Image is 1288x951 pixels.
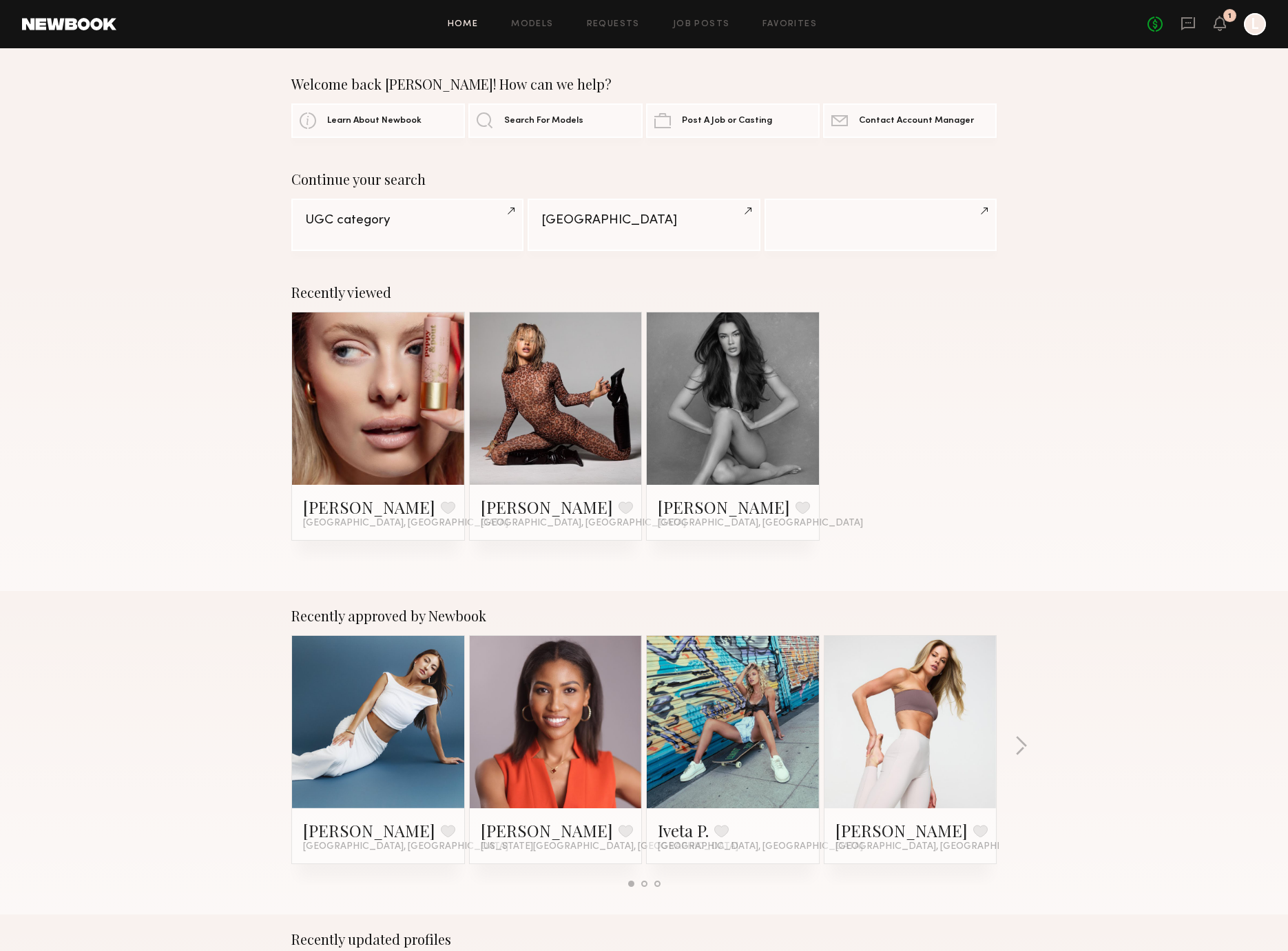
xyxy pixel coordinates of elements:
[481,819,613,841] a: [PERSON_NAME]
[762,20,817,29] a: Favorites
[658,518,863,529] span: [GEOGRAPHIC_DATA], [GEOGRAPHIC_DATA]
[859,117,974,126] span: Contact Account Manager
[291,103,465,138] a: Learn About Newbook
[835,819,968,841] a: [PERSON_NAME]
[305,214,510,227] div: UGC category
[291,76,997,92] div: Welcome back [PERSON_NAME]! How can we help?
[504,117,583,126] span: Search For Models
[291,199,523,251] a: UGC category
[646,103,820,138] a: Post A Job or Casting
[682,117,772,126] span: Post A Job or Casting
[1228,12,1232,20] div: 1
[511,20,553,29] a: Models
[587,20,640,29] a: Requests
[291,284,997,301] div: Recently viewed
[291,171,997,188] div: Continue your search
[303,496,435,518] a: [PERSON_NAME]
[658,819,709,841] a: Iveta P.
[327,117,422,126] span: Learn About Newbook
[448,20,479,29] a: Home
[658,496,790,518] a: [PERSON_NAME]
[658,841,863,852] span: [GEOGRAPHIC_DATA], [GEOGRAPHIC_DATA]
[291,931,997,948] div: Recently updated profiles
[303,841,508,852] span: [GEOGRAPHIC_DATA], [GEOGRAPHIC_DATA]
[541,214,746,227] div: [GEOGRAPHIC_DATA]
[481,518,686,529] span: [GEOGRAPHIC_DATA], [GEOGRAPHIC_DATA]
[528,199,760,251] a: [GEOGRAPHIC_DATA]
[673,20,730,29] a: Job Posts
[303,819,435,841] a: [PERSON_NAME]
[1244,13,1266,35] a: L
[823,103,997,138] a: Contact Account Manager
[303,518,508,529] span: [GEOGRAPHIC_DATA], [GEOGRAPHIC_DATA]
[835,841,1041,852] span: [GEOGRAPHIC_DATA], [GEOGRAPHIC_DATA]
[481,841,738,852] span: [US_STATE][GEOGRAPHIC_DATA], [GEOGRAPHIC_DATA]
[291,608,997,624] div: Recently approved by Newbook
[481,496,613,518] a: [PERSON_NAME]
[468,103,642,138] a: Search For Models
